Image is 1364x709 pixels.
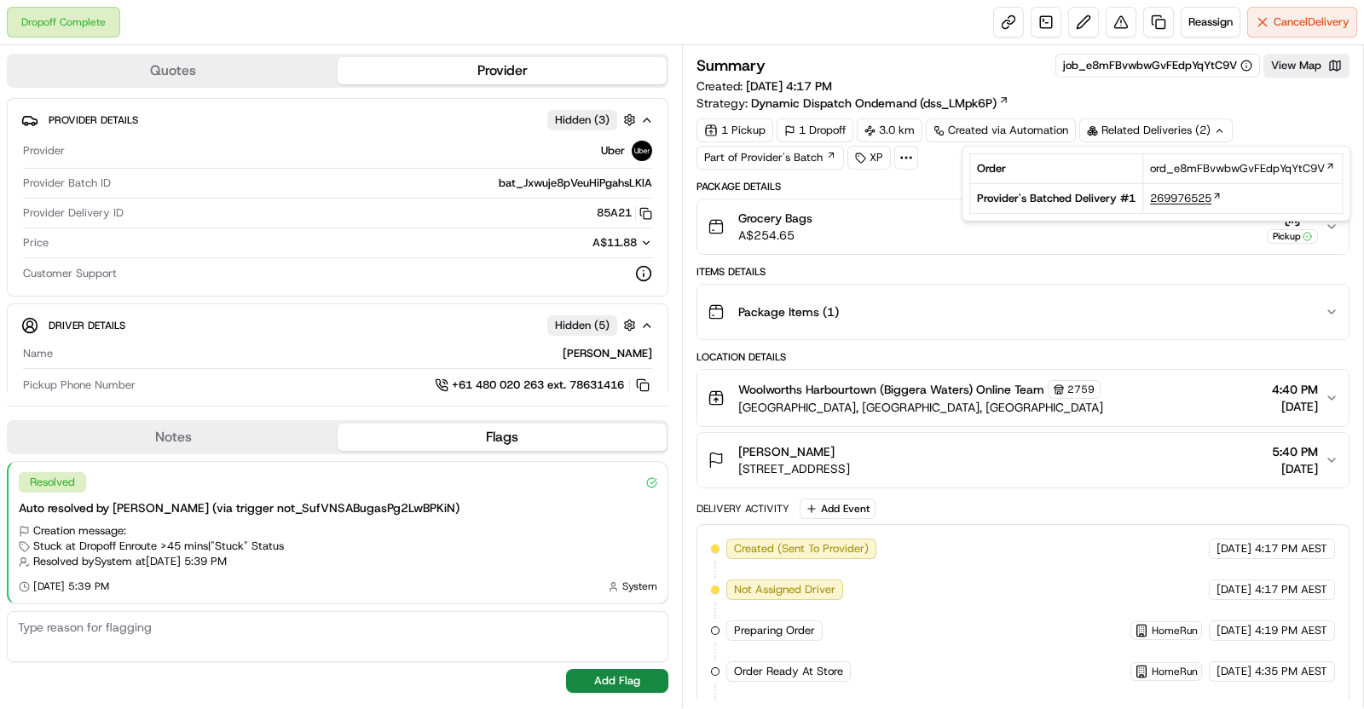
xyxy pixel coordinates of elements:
button: Quotes [9,57,338,84]
span: Grocery Bags [738,210,812,227]
span: 5:40 PM [1272,443,1318,460]
button: View Map [1263,54,1350,78]
span: Stuck at Dropoff Enroute >45 mins | "Stuck" Status [33,539,284,554]
span: [DATE] [1272,460,1318,477]
span: A$11.88 [592,235,637,250]
span: +61 480 020 263 ext. 78631416 [452,378,624,393]
div: 3.0 km [857,118,922,142]
a: ord_e8mFBvwbwGvFEdpYqYtC9V [1150,161,1335,176]
span: Created (Sent To Provider) [734,541,869,556]
button: Provider DetailsHidden (3) [21,106,654,134]
span: ord_e8mFBvwbwGvFEdpYqYtC9V [1150,161,1325,176]
button: CancelDelivery [1247,7,1357,37]
span: [DATE] [1217,582,1251,597]
span: at [DATE] 5:39 PM [136,554,227,569]
button: 85A21 [597,205,652,221]
h3: Summary [696,58,766,73]
button: Add Event [800,499,876,519]
button: Package Items (1) [697,285,1349,339]
td: Provider's Batched Delivery # 1 [970,183,1143,213]
div: Location Details [696,350,1350,364]
span: Customer Support [23,266,117,281]
span: Reassign [1188,14,1233,30]
button: Add Flag [566,669,668,693]
span: Provider Delivery ID [23,205,124,221]
span: 4:17 PM AEST [1255,582,1327,597]
span: Pickup Phone Number [23,378,136,393]
button: Grocery BagsA$254.65Pickup [697,199,1349,254]
span: Resolved by System [33,554,132,569]
span: [DATE] 4:17 PM [746,78,832,94]
div: 1 Dropoff [777,118,853,142]
button: Hidden (5) [547,314,640,336]
span: Provider Details [49,113,138,127]
button: Pickup [1267,210,1318,244]
span: Dynamic Dispatch Ondemand (dss_LMpk6P) [751,95,997,112]
span: Price [23,235,49,251]
div: XP [847,146,891,170]
span: [GEOGRAPHIC_DATA], [GEOGRAPHIC_DATA], [GEOGRAPHIC_DATA] [738,399,1103,416]
span: System [622,579,657,593]
span: Creation message: [33,523,126,539]
span: 4:40 PM [1272,381,1318,398]
button: Notes [9,424,338,451]
div: 1 Pickup [696,118,773,142]
a: Part of Provider's Batch [696,146,844,170]
span: A$254.65 [738,227,812,244]
span: Woolworths Harbourtown (Biggera Waters) Online Team [738,381,1044,398]
span: Driver Details [49,319,125,332]
span: Created: [696,78,832,95]
button: A$11.88 [502,235,652,251]
button: job_e8mFBvwbwGvFEdpYqYtC9V [1063,58,1252,73]
button: Driver DetailsHidden (5) [21,311,654,339]
span: Preparing Order [734,623,815,638]
span: [PERSON_NAME] [738,443,835,460]
a: Dynamic Dispatch Ondemand (dss_LMpk6P) [751,95,1009,112]
span: Uber [601,143,625,159]
button: Hidden (3) [547,109,640,130]
span: bat_Jxwuje8pVeuHiPgahsLKlA [499,176,652,191]
span: 2759 [1067,383,1095,396]
span: Provider [23,143,65,159]
span: Hidden ( 5 ) [555,318,610,333]
button: [PERSON_NAME][STREET_ADDRESS]5:40 PM[DATE] [697,433,1349,487]
span: [DATE] [1272,398,1318,415]
span: Order Ready At Store [734,664,843,679]
div: Delivery Activity [696,502,789,516]
span: 4:19 PM AEST [1255,623,1327,638]
button: Flags [338,424,667,451]
img: uber-new-logo.jpeg [632,141,652,161]
button: Woolworths Harbourtown (Biggera Waters) Online Team2759[GEOGRAPHIC_DATA], [GEOGRAPHIC_DATA], [GEO... [697,370,1349,426]
div: [PERSON_NAME] [60,346,652,361]
span: Provider Batch ID [23,176,111,191]
div: Pickup [1267,229,1318,244]
span: Package Items ( 1 ) [738,303,839,320]
a: Created via Automation [926,118,1076,142]
div: Auto resolved by [PERSON_NAME] (via trigger not_SufVNSABugasPg2LwBPKiN) [19,499,657,516]
span: [DATE] [1217,664,1251,679]
span: [DATE] [1217,541,1251,556]
span: Hidden ( 3 ) [555,112,610,128]
button: Provider [338,57,667,84]
div: Package Details [696,180,1350,193]
span: [DATE] 5:39 PM [33,579,109,593]
a: +61 480 020 263 ext. 78631416 [435,376,652,395]
span: HomeRun [1152,624,1198,637]
span: Cancel Delivery [1274,14,1350,30]
button: Reassign [1181,7,1240,37]
div: Strategy: [696,95,1009,112]
div: Items Details [696,265,1350,279]
span: Not Assigned Driver [734,582,835,597]
td: Order [970,153,1143,183]
span: 4:17 PM AEST [1255,541,1327,556]
div: Resolved [19,472,86,493]
div: Related Deliveries (2) [1079,118,1233,142]
span: 4:35 PM AEST [1255,664,1327,679]
a: 269976525 [1150,191,1222,206]
span: 269976525 [1150,191,1211,206]
span: Name [23,346,53,361]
